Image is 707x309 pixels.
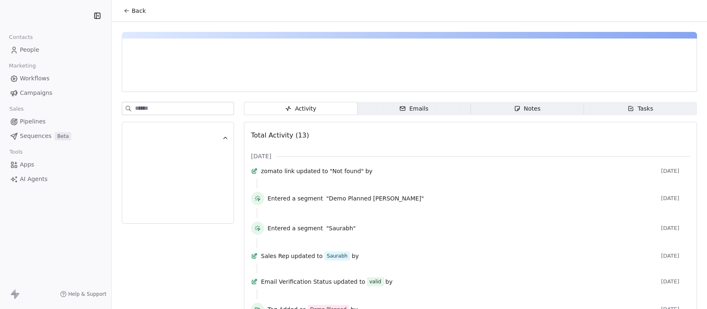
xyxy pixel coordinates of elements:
[352,252,359,260] span: by
[7,172,105,186] a: AI Agents
[7,129,105,143] a: SequencesBeta
[5,60,39,72] span: Marketing
[20,117,46,126] span: Pipelines
[7,115,105,128] a: Pipelines
[261,167,294,175] span: zomato link
[55,132,71,140] span: Beta
[20,89,52,97] span: Campaigns
[399,104,428,113] div: Emails
[326,194,424,203] span: "Demo Planned [PERSON_NAME]"
[661,253,690,259] span: [DATE]
[333,278,365,286] span: updated to
[268,224,323,232] span: Entered a segment
[7,86,105,100] a: Campaigns
[7,158,105,171] a: Apps
[365,167,372,175] span: by
[68,291,106,297] span: Help & Support
[251,152,271,160] span: [DATE]
[296,167,328,175] span: updated to
[7,72,105,85] a: Workflows
[20,175,48,183] span: AI Agents
[661,278,690,285] span: [DATE]
[60,291,106,297] a: Help & Support
[661,195,690,202] span: [DATE]
[20,160,34,169] span: Apps
[261,278,332,286] span: Email Verification Status
[6,103,27,115] span: Sales
[132,7,146,15] span: Back
[6,146,26,158] span: Tools
[386,278,393,286] span: by
[327,252,347,260] div: Saurabh
[20,132,51,140] span: Sequences
[251,131,309,139] span: Total Activity (13)
[514,104,541,113] div: Notes
[118,3,151,18] button: Back
[330,167,364,175] span: "Not found"
[369,278,381,286] div: valid
[20,46,39,54] span: People
[326,224,356,232] span: "Saurabh"
[261,252,289,260] span: Sales Rep
[268,194,323,203] span: Entered a segment
[7,43,105,57] a: People
[627,104,653,113] div: Tasks
[20,74,50,83] span: Workflows
[5,31,36,43] span: Contacts
[661,225,690,232] span: [DATE]
[661,168,690,174] span: [DATE]
[291,252,323,260] span: updated to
